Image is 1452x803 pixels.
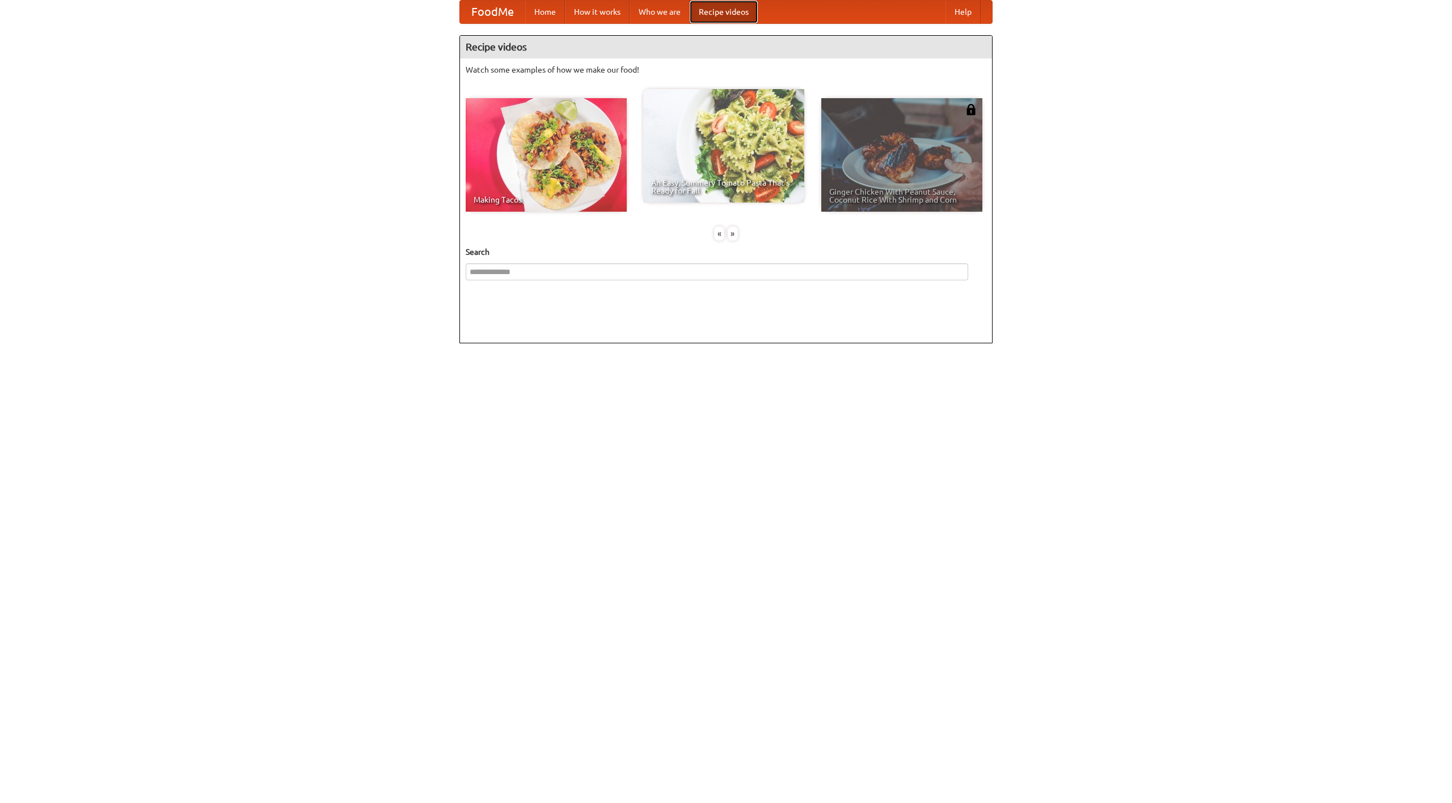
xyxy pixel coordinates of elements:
a: An Easy, Summery Tomato Pasta That's Ready for Fall [643,89,804,203]
a: Recipe videos [690,1,758,23]
a: Making Tacos [466,98,627,212]
a: Help [946,1,981,23]
a: FoodMe [460,1,525,23]
div: » [728,226,738,241]
h4: Recipe videos [460,36,992,58]
img: 483408.png [965,104,977,115]
span: Making Tacos [474,196,619,204]
a: Home [525,1,565,23]
a: Who we are [630,1,690,23]
h5: Search [466,246,986,258]
div: « [714,226,724,241]
p: Watch some examples of how we make our food! [466,64,986,75]
a: How it works [565,1,630,23]
span: An Easy, Summery Tomato Pasta That's Ready for Fall [651,179,796,195]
